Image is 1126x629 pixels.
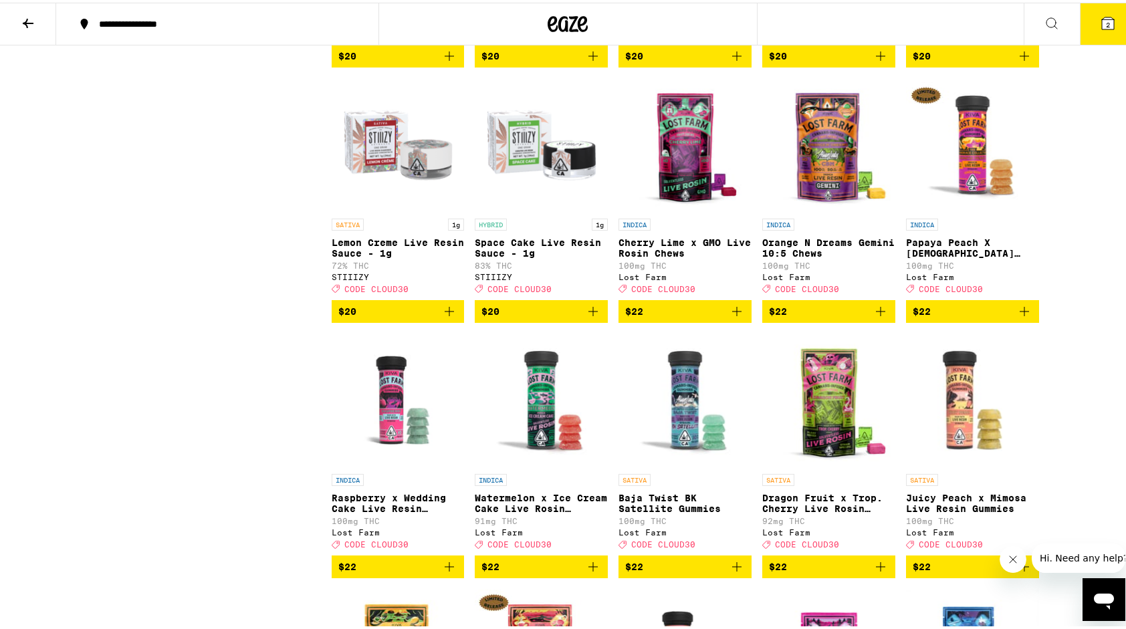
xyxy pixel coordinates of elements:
p: Orange N Dreams Gemini 10:5 Chews [762,235,895,256]
p: 100mg THC [618,514,752,523]
button: Add to bag [475,297,608,320]
iframe: Message from company [1032,541,1125,570]
span: CODE CLOUD30 [487,537,552,546]
p: SATIVA [332,216,364,228]
span: $22 [769,559,787,570]
p: 1g [592,216,608,228]
p: 100mg THC [762,259,895,267]
p: Raspberry x Wedding Cake Live Resin Gummies [332,490,465,511]
span: $20 [338,48,356,59]
a: Open page for Juicy Peach x Mimosa Live Resin Gummies from Lost Farm [906,331,1039,553]
iframe: Close message [1000,543,1026,570]
div: STIIIZY [475,270,608,279]
span: $20 [481,48,499,59]
p: Juicy Peach x Mimosa Live Resin Gummies [906,490,1039,511]
p: Baja Twist BK Satellite Gummies [618,490,752,511]
span: Hi. Need any help? [8,9,96,20]
p: INDICA [618,216,651,228]
button: Add to bag [332,42,465,65]
img: Lost Farm - Raspberry x Wedding Cake Live Resin Gummies [332,331,465,465]
p: 72% THC [332,259,465,267]
img: Lost Farm - Watermelon x Ice Cream Cake Live Rosin Gummies [475,331,608,465]
button: Add to bag [906,297,1039,320]
p: 100mg THC [906,259,1039,267]
div: Lost Farm [475,525,608,534]
span: $22 [625,303,643,314]
span: CODE CLOUD30 [919,282,983,291]
p: Cherry Lime x GMO Live Rosin Chews [618,235,752,256]
span: $22 [913,303,931,314]
p: SATIVA [906,471,938,483]
button: Add to bag [618,553,752,576]
a: Open page for Space Cake Live Resin Sauce - 1g from STIIIZY [475,76,608,297]
span: $22 [481,559,499,570]
span: $20 [769,48,787,59]
button: Add to bag [618,42,752,65]
p: Watermelon x Ice Cream Cake Live Rosin Gummies [475,490,608,511]
span: $20 [338,303,356,314]
img: Lost Farm - Dragon Fruit x Trop. Cherry Live Rosin Chews [762,331,895,465]
button: Add to bag [762,553,895,576]
img: Lost Farm - Juicy Peach x Mimosa Live Resin Gummies [906,331,1039,465]
p: 92mg THC [762,514,895,523]
button: Add to bag [906,42,1039,65]
span: CODE CLOUD30 [344,537,409,546]
a: Open page for Papaya Peach X Hindu Kush Resin 100mg from Lost Farm [906,76,1039,297]
p: Space Cake Live Resin Sauce - 1g [475,235,608,256]
p: Papaya Peach X [DEMOGRAPHIC_DATA] Kush Resin 100mg [906,235,1039,256]
a: Open page for Baja Twist BK Satellite Gummies from Lost Farm [618,331,752,553]
span: CODE CLOUD30 [631,282,695,291]
button: Add to bag [762,297,895,320]
div: STIIIZY [332,270,465,279]
p: Lemon Creme Live Resin Sauce - 1g [332,235,465,256]
span: $20 [913,48,931,59]
span: $22 [625,559,643,570]
div: Lost Farm [762,270,895,279]
p: INDICA [332,471,364,483]
p: INDICA [475,471,507,483]
div: Lost Farm [618,270,752,279]
div: Lost Farm [906,525,1039,534]
button: Add to bag [906,553,1039,576]
p: INDICA [762,216,794,228]
img: STIIIZY - Space Cake Live Resin Sauce - 1g [475,76,608,209]
button: Add to bag [332,553,465,576]
button: Add to bag [475,42,608,65]
div: Lost Farm [762,525,895,534]
p: SATIVA [762,471,794,483]
p: 100mg THC [618,259,752,267]
div: Lost Farm [906,270,1039,279]
span: 2 [1106,18,1110,26]
p: 100mg THC [332,514,465,523]
span: $22 [913,559,931,570]
a: Open page for Lemon Creme Live Resin Sauce - 1g from STIIIZY [332,76,465,297]
p: 91mg THC [475,514,608,523]
a: Open page for Cherry Lime x GMO Live Rosin Chews from Lost Farm [618,76,752,297]
button: Add to bag [475,553,608,576]
span: CODE CLOUD30 [344,282,409,291]
p: 100mg THC [906,514,1039,523]
img: Lost Farm - Orange N Dreams Gemini 10:5 Chews [762,76,895,209]
button: Add to bag [762,42,895,65]
p: INDICA [906,216,938,228]
img: STIIIZY - Lemon Creme Live Resin Sauce - 1g [332,76,465,209]
p: 1g [448,216,464,228]
img: Lost Farm - Papaya Peach X Hindu Kush Resin 100mg [906,76,1039,209]
img: Lost Farm - Cherry Lime x GMO Live Rosin Chews [618,76,752,209]
span: CODE CLOUD30 [631,537,695,546]
div: Lost Farm [332,525,465,534]
p: Dragon Fruit x Trop. Cherry Live Rosin Chews [762,490,895,511]
span: CODE CLOUD30 [919,537,983,546]
span: CODE CLOUD30 [775,282,839,291]
a: Open page for Watermelon x Ice Cream Cake Live Rosin Gummies from Lost Farm [475,331,608,553]
a: Open page for Raspberry x Wedding Cake Live Resin Gummies from Lost Farm [332,331,465,553]
p: 83% THC [475,259,608,267]
button: Add to bag [618,297,752,320]
span: CODE CLOUD30 [775,537,839,546]
a: Open page for Dragon Fruit x Trop. Cherry Live Rosin Chews from Lost Farm [762,331,895,553]
p: SATIVA [618,471,651,483]
a: Open page for Orange N Dreams Gemini 10:5 Chews from Lost Farm [762,76,895,297]
span: $22 [338,559,356,570]
span: $20 [481,303,499,314]
iframe: Button to launch messaging window [1083,576,1125,618]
